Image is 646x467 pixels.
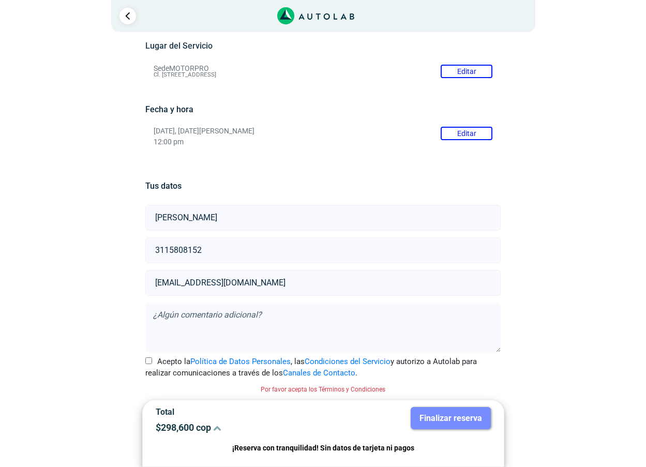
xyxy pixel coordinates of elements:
input: Celular [145,237,501,263]
label: Acepto la , las y autorizo a Autolab para realizar comunicaciones a través de los . [145,356,501,379]
a: Link al sitio de autolab [277,10,354,20]
a: Política de Datos Personales [190,357,291,366]
small: Por favor acepta los Términos y Condiciones [261,386,385,393]
input: Nombre y apellido [145,205,501,231]
h5: Fecha y hora [145,104,501,114]
a: Canales de Contacto [283,368,355,378]
input: Acepto laPolítica de Datos Personales, lasCondiciones del Servicioy autorizo a Autolab para reali... [145,357,152,364]
h5: Tus datos [145,181,501,191]
p: [DATE], [DATE][PERSON_NAME] [154,127,492,135]
input: Correo electrónico [145,270,501,296]
p: Total [156,407,316,417]
p: ¡Reserva con tranquilidad! Sin datos de tarjeta ni pagos [156,442,491,454]
p: $ 298,600 cop [156,422,316,433]
button: Editar [441,127,492,140]
a: Condiciones del Servicio [305,357,390,366]
button: Finalizar reserva [411,407,491,429]
a: Ir al paso anterior [119,8,136,24]
h5: Lugar del Servicio [145,41,501,51]
p: 12:00 pm [154,138,492,146]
